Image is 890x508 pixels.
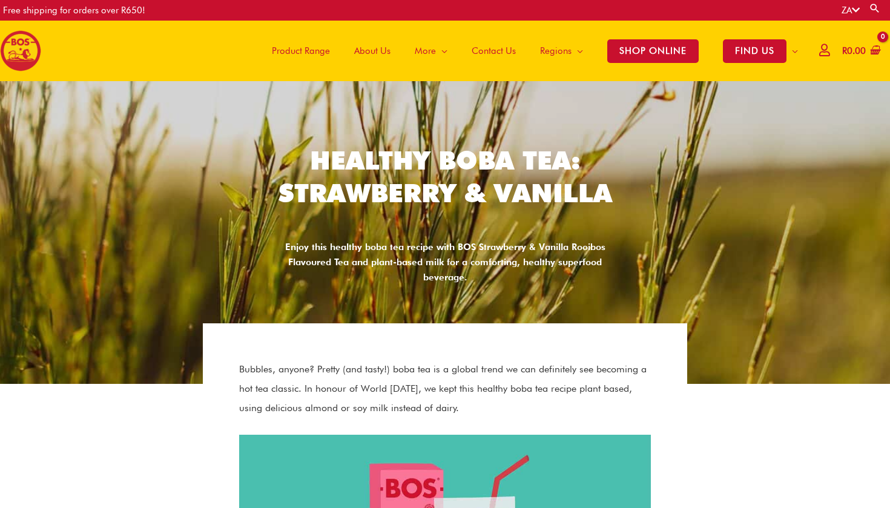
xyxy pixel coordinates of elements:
a: Contact Us [460,21,528,81]
h2: Healthy Boba Tea: Strawberry & Vanilla [269,144,621,210]
span: SHOP ONLINE [607,39,699,63]
div: Enjoy this healthy boba tea recipe with BOS Strawberry & Vanilla Rooibos Flavoured Tea and plant-... [269,240,621,285]
a: ZA [842,5,860,16]
span: About Us [354,33,391,69]
a: More [403,21,460,81]
a: SHOP ONLINE [595,21,711,81]
span: Regions [540,33,572,69]
span: Product Range [272,33,330,69]
bdi: 0.00 [842,45,866,56]
a: View Shopping Cart, empty [840,38,881,65]
a: Regions [528,21,595,81]
span: Contact Us [472,33,516,69]
span: More [415,33,436,69]
span: R [842,45,847,56]
nav: Site Navigation [251,21,810,81]
a: Product Range [260,21,342,81]
a: Search button [869,2,881,14]
span: FIND US [723,39,786,63]
a: About Us [342,21,403,81]
p: Bubbles, anyone? Pretty (and tasty!) boba tea is a global trend we can definitely see becoming a ... [239,360,651,418]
